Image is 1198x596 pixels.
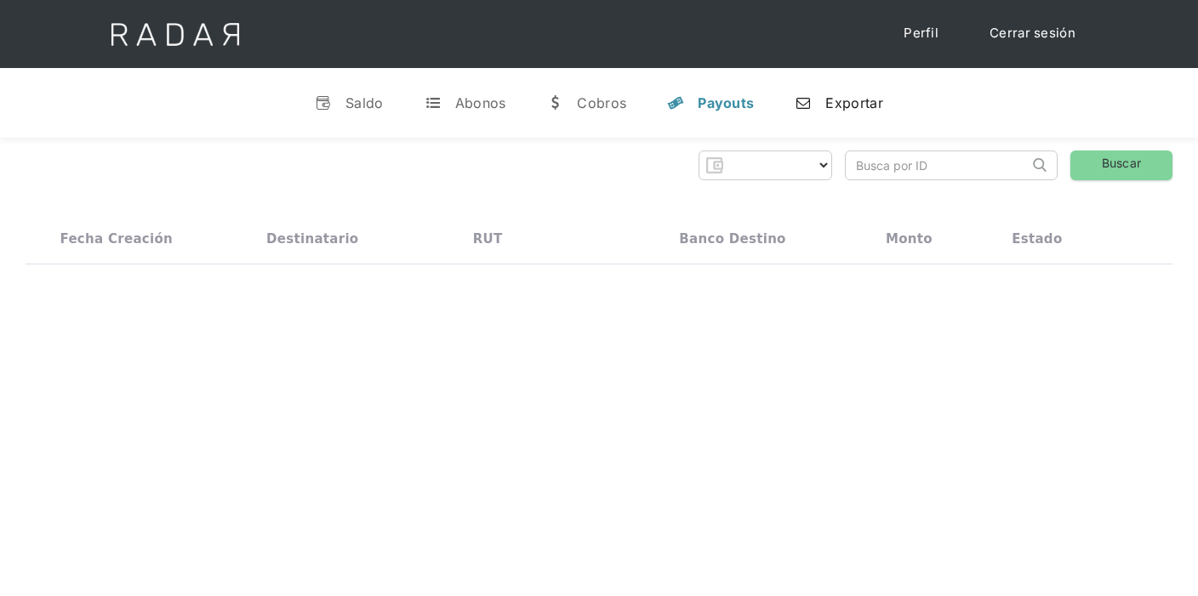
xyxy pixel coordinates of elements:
div: y [667,94,684,111]
a: Perfil [887,17,956,50]
div: Fecha creación [60,231,173,247]
input: Busca por ID [846,151,1029,179]
div: Cobros [577,94,626,111]
div: w [546,94,563,111]
div: v [315,94,332,111]
form: Form [699,150,832,180]
a: Buscar [1070,150,1172,180]
div: Exportar [825,94,882,111]
div: Monto [886,231,933,247]
div: Saldo [345,94,384,111]
div: Payouts [698,94,754,111]
a: Cerrar sesión [973,17,1092,50]
div: Destinatario [266,231,358,247]
div: Abonos [455,94,506,111]
div: RUT [473,231,503,247]
div: Banco destino [679,231,785,247]
div: Estado [1012,231,1062,247]
div: n [795,94,812,111]
div: t [425,94,442,111]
